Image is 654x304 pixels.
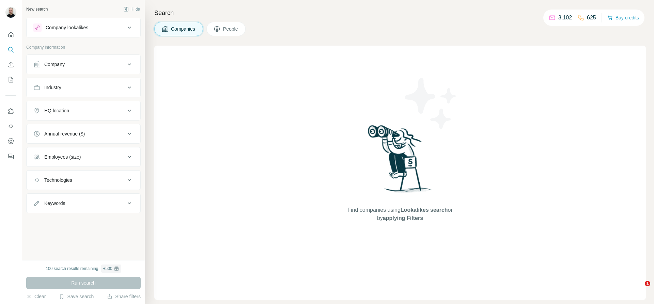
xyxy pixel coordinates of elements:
[587,14,596,22] p: 625
[400,73,462,134] img: Surfe Illustration - Stars
[46,24,88,31] div: Company lookalikes
[5,44,16,56] button: Search
[103,266,112,272] div: + 500
[5,29,16,41] button: Quick start
[46,265,121,273] div: 100 search results remaining
[27,19,140,36] button: Company lookalikes
[27,79,140,96] button: Industry
[27,195,140,211] button: Keywords
[558,14,572,22] p: 3,102
[365,123,436,199] img: Surfe Illustration - Woman searching with binoculars
[345,206,454,222] span: Find companies using or by
[27,56,140,73] button: Company
[27,126,140,142] button: Annual revenue ($)
[44,154,81,160] div: Employees (size)
[5,150,16,162] button: Feedback
[631,281,647,297] iframe: Intercom live chat
[154,8,646,18] h4: Search
[44,200,65,207] div: Keywords
[119,4,145,14] button: Hide
[26,293,46,300] button: Clear
[107,293,141,300] button: Share filters
[5,7,16,18] img: Avatar
[27,102,140,119] button: HQ location
[44,130,85,137] div: Annual revenue ($)
[5,135,16,147] button: Dashboard
[44,177,72,183] div: Technologies
[401,207,448,213] span: Lookalikes search
[607,13,639,22] button: Buy credits
[26,44,141,50] p: Company information
[171,26,196,32] span: Companies
[44,61,65,68] div: Company
[59,293,94,300] button: Save search
[223,26,239,32] span: People
[5,59,16,71] button: Enrich CSV
[27,172,140,188] button: Technologies
[5,74,16,86] button: My lists
[26,6,48,12] div: New search
[645,281,650,286] span: 1
[5,105,16,117] button: Use Surfe on LinkedIn
[27,149,140,165] button: Employees (size)
[44,84,61,91] div: Industry
[5,120,16,132] button: Use Surfe API
[44,107,69,114] div: HQ location
[383,215,423,221] span: applying Filters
